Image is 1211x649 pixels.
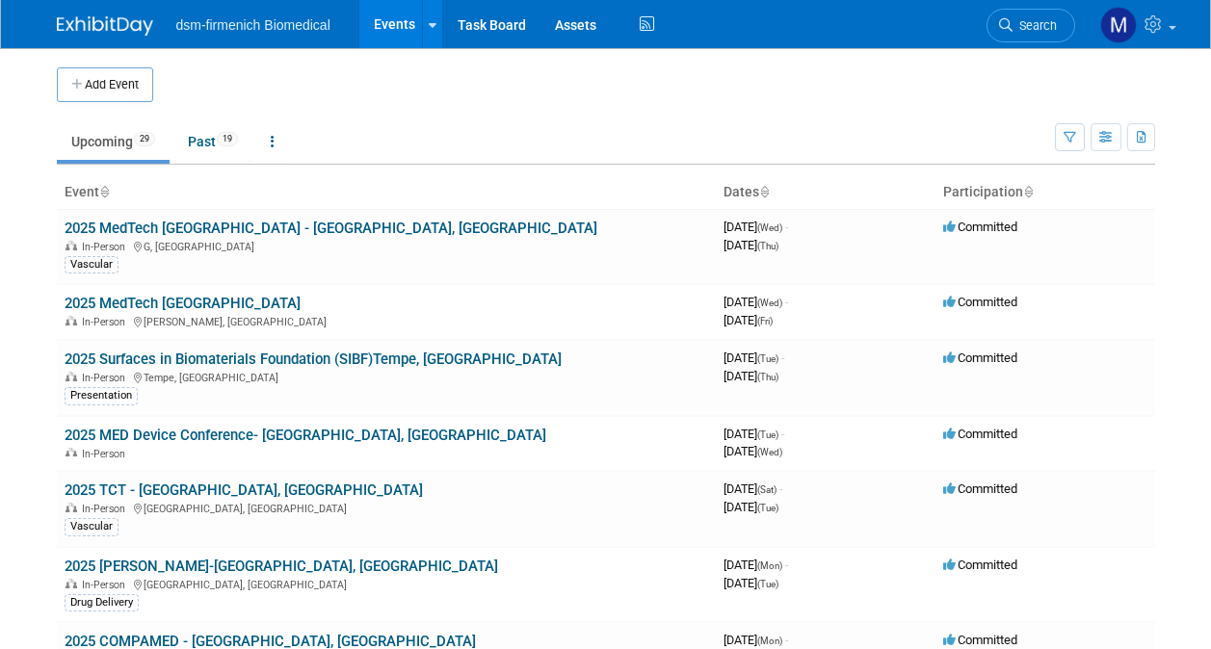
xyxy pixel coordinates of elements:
span: (Tue) [757,579,778,589]
span: (Tue) [757,429,778,440]
th: Participation [935,176,1155,209]
a: Sort by Event Name [99,184,109,199]
span: (Mon) [757,636,782,646]
span: [DATE] [724,558,788,572]
span: In-Person [82,448,131,460]
span: (Wed) [757,298,782,308]
a: Sort by Start Date [759,184,769,199]
th: Dates [716,176,935,209]
span: In-Person [82,372,131,384]
a: 2025 MedTech [GEOGRAPHIC_DATA] [65,295,301,312]
span: (Sat) [757,484,777,495]
span: (Thu) [757,241,778,251]
a: 2025 MED Device Conference- [GEOGRAPHIC_DATA], [GEOGRAPHIC_DATA] [65,427,546,444]
span: [DATE] [724,295,788,309]
span: In-Person [82,316,131,328]
span: - [779,481,782,496]
span: (Wed) [757,222,782,233]
span: Committed [943,427,1017,441]
a: 2025 Surfaces in Biomaterials Foundation (SIBF)Tempe, [GEOGRAPHIC_DATA] [65,350,562,368]
div: [PERSON_NAME], [GEOGRAPHIC_DATA] [65,313,708,328]
img: In-Person Event [66,241,77,250]
span: (Tue) [757,503,778,513]
span: - [785,558,788,572]
div: Vascular [65,256,118,273]
span: Committed [943,295,1017,309]
span: 29 [134,132,155,146]
span: [DATE] [724,576,778,590]
span: 19 [217,132,238,146]
span: [DATE] [724,444,782,458]
span: Search [1013,18,1057,33]
a: 2025 TCT - [GEOGRAPHIC_DATA], [GEOGRAPHIC_DATA] [65,481,423,499]
span: (Fri) [757,316,773,326]
span: Committed [943,350,1017,365]
img: In-Person Event [66,372,77,381]
span: - [785,220,788,234]
span: [DATE] [724,481,782,496]
img: ExhibitDay [57,16,153,36]
span: (Wed) [757,447,782,457]
div: Tempe, [GEOGRAPHIC_DATA] [65,369,708,384]
img: In-Person Event [66,448,77,457]
span: [DATE] [724,350,784,365]
div: G, [GEOGRAPHIC_DATA] [65,238,708,253]
span: [DATE] [724,238,778,252]
span: Committed [943,633,1017,647]
a: Upcoming29 [57,123,170,160]
div: Drug Delivery [65,594,139,611]
div: Presentation [65,387,138,404]
img: In-Person Event [66,316,77,325]
span: - [781,427,784,441]
span: Committed [943,220,1017,234]
a: Sort by Participation Type [1023,184,1033,199]
span: - [785,295,788,309]
img: Melanie Davison [1100,7,1137,43]
span: Committed [943,558,1017,572]
img: In-Person Event [66,503,77,512]
a: Past19 [173,123,252,160]
span: (Tue) [757,353,778,364]
span: In-Person [82,241,131,253]
span: Committed [943,481,1017,496]
span: (Thu) [757,372,778,382]
span: dsm-firmenich Biomedical [176,17,330,33]
span: [DATE] [724,369,778,383]
th: Event [57,176,716,209]
span: In-Person [82,503,131,515]
div: [GEOGRAPHIC_DATA], [GEOGRAPHIC_DATA] [65,500,708,515]
span: [DATE] [724,313,773,327]
span: [DATE] [724,427,784,441]
span: [DATE] [724,633,788,647]
img: In-Person Event [66,579,77,588]
span: - [781,350,784,365]
span: [DATE] [724,220,788,234]
a: 2025 [PERSON_NAME]-[GEOGRAPHIC_DATA], [GEOGRAPHIC_DATA] [65,558,498,575]
a: Search [987,9,1075,42]
button: Add Event [57,67,153,102]
span: [DATE] [724,500,778,514]
div: [GEOGRAPHIC_DATA], [GEOGRAPHIC_DATA] [65,576,708,591]
span: - [785,633,788,647]
span: (Mon) [757,560,782,571]
div: Vascular [65,518,118,535]
span: In-Person [82,579,131,591]
a: 2025 MedTech [GEOGRAPHIC_DATA] - [GEOGRAPHIC_DATA], [GEOGRAPHIC_DATA] [65,220,597,237]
